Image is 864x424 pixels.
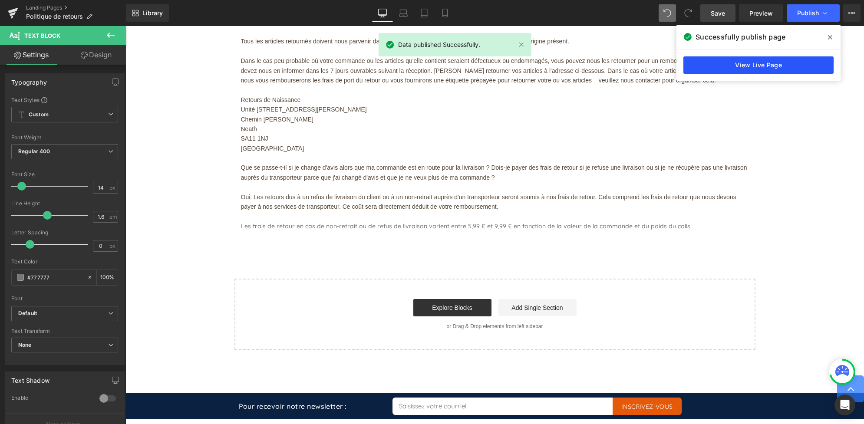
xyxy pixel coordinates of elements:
[115,138,622,154] span: Que se passe-t-il si je change d'avis alors que ma commande est en route pour la livraison ? Dois...
[115,70,175,77] span: Retours de Naissance
[18,310,37,317] i: Default
[115,168,611,184] span: Oui. Les retours dus à un refus de livraison du client ou à un non-retrait auprès d'un transporte...
[109,243,117,249] span: px
[115,119,179,126] span: [GEOGRAPHIC_DATA]
[11,135,118,141] div: Font Weight
[11,394,91,404] div: Enable
[696,32,785,42] span: Successfully publish page
[398,40,480,49] span: Data published Successfully.
[711,9,725,18] span: Save
[267,371,487,389] input: Saisissez votre courriel
[115,109,143,116] span: SA11 1NJ
[393,4,414,22] a: Laptop
[797,10,819,16] span: Publish
[843,4,861,22] button: More
[115,31,617,58] span: Dans le cas peu probable où votre commande ou les articles qu'elle contient seraient défectueux o...
[97,270,118,285] div: %
[123,297,616,303] p: or Drag & Drop elements from left sidebar
[739,4,783,22] a: Preview
[27,273,83,282] input: Color
[11,200,118,207] div: Line Height
[142,9,163,17] span: Library
[109,214,117,220] span: em
[115,12,444,19] span: Tous les articles retournés doivent nous parvenir dans un état « neuf » non ouvert, avec tout l’e...
[712,349,739,376] a: RETOUR HAUT DE PAGE
[487,371,556,389] button: INSCRIVEZ-VOUS
[109,185,117,191] span: px
[11,372,49,384] div: Text Shadow
[126,4,169,22] a: New Library
[29,111,49,118] b: Custom
[372,4,393,22] a: Desktop
[683,56,834,74] a: View Live Page
[115,99,132,106] span: Neath
[113,375,221,386] h4: Pour recevoir notre newsletter :
[26,4,126,11] a: Landing Pages
[18,148,50,154] b: Regular 400
[787,4,840,22] button: Publish
[373,273,451,290] a: Add Single Section
[11,328,118,334] div: Text Transform
[288,273,366,290] a: Explore Blocks
[18,342,32,348] b: None
[115,80,241,87] span: Unité [STREET_ADDRESS][PERSON_NAME]
[65,45,128,65] a: Design
[11,171,118,177] div: Font Size
[11,230,118,236] div: Letter Spacing
[26,13,83,20] span: Politique de retours
[11,96,118,103] div: Text Styles
[834,394,855,415] div: Open Intercom Messenger
[659,4,676,22] button: Undo
[115,90,188,97] span: Chemin [PERSON_NAME]
[11,296,118,302] div: Font
[115,195,623,205] p: Les frais de retour en cas de non-retrait ou de refus de livraison varient entre 5,99 £ et 9,99 £...
[435,4,455,22] a: Mobile
[11,74,47,86] div: Typography
[679,4,697,22] button: Redo
[11,259,118,265] div: Text Color
[24,32,60,39] span: Text Block
[414,4,435,22] a: Tablet
[749,9,773,18] span: Preview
